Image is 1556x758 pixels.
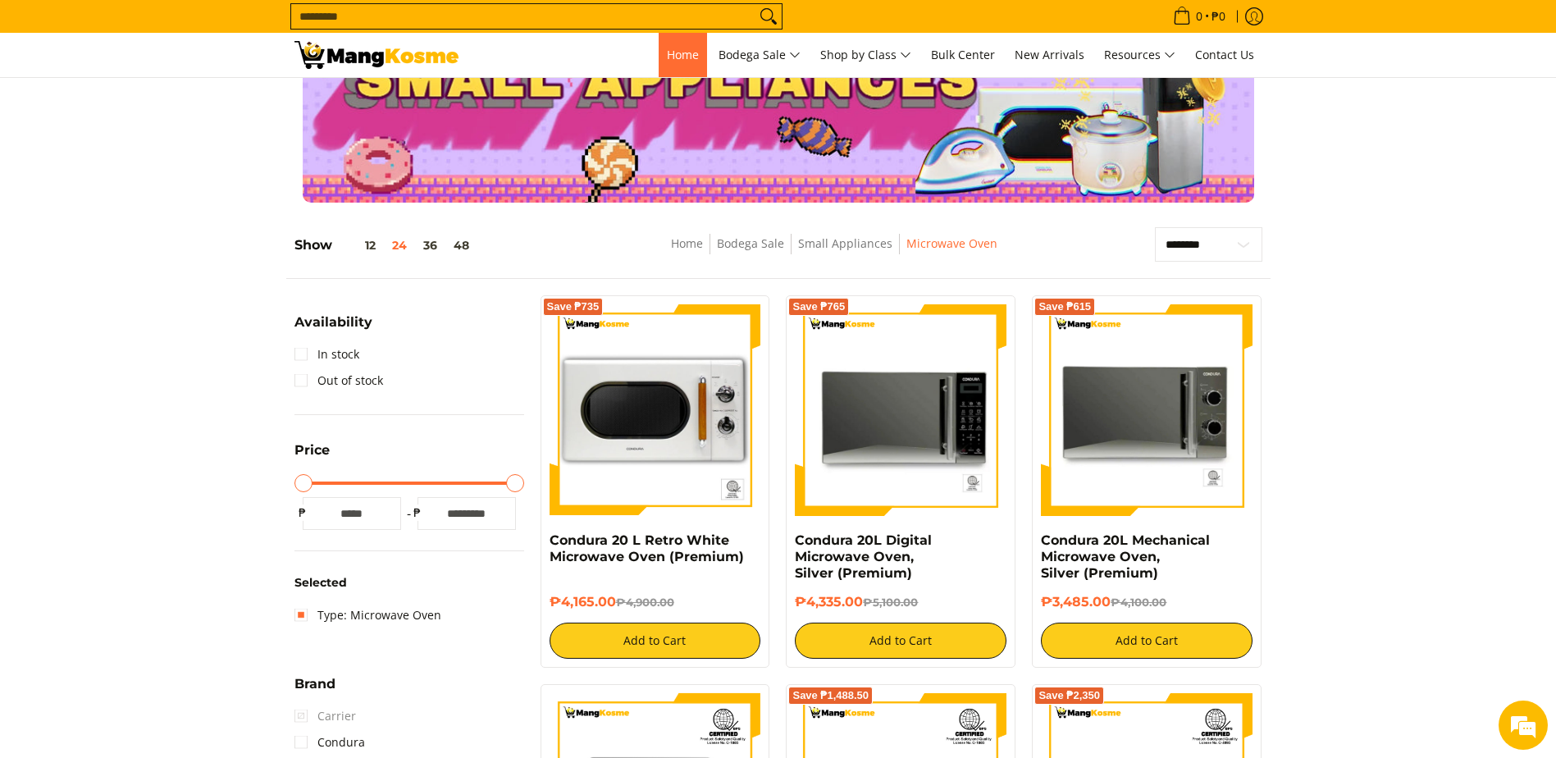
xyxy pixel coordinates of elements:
[755,4,782,29] button: Search
[1096,33,1184,77] a: Resources
[294,678,335,703] summary: Open
[863,596,918,609] del: ₱5,100.00
[294,316,372,341] summary: Open
[332,239,384,252] button: 12
[1209,11,1228,22] span: ₱0
[1041,594,1253,610] h6: ₱3,485.00
[445,239,477,252] button: 48
[717,235,784,251] a: Bodega Sale
[1193,11,1205,22] span: 0
[1041,304,1253,516] img: Condura 20L Mechanical Microwave Oven, Silver (Premium)
[795,623,1006,659] button: Add to Cart
[795,594,1006,610] h6: ₱4,335.00
[294,729,365,756] a: Condura
[1006,33,1093,77] a: New Arrivals
[906,234,997,254] span: Microwave Oven
[294,678,335,691] span: Brand
[1038,691,1100,701] span: Save ₱2,350
[1168,7,1230,25] span: •
[710,33,809,77] a: Bodega Sale
[415,239,445,252] button: 36
[1015,47,1084,62] span: New Arrivals
[294,368,383,394] a: Out of stock
[1104,45,1175,66] span: Resources
[1038,302,1091,312] span: Save ₱615
[294,341,359,368] a: In stock
[798,235,892,251] a: Small Appliances
[85,92,276,113] div: Chat with us now
[1187,33,1262,77] a: Contact Us
[671,235,703,251] a: Home
[931,47,995,62] span: Bulk Center
[820,45,911,66] span: Shop by Class
[1041,623,1253,659] button: Add to Cart
[294,505,311,521] span: ₱
[1041,532,1210,581] a: Condura 20L Mechanical Microwave Oven, Silver (Premium)
[659,33,707,77] a: Home
[294,316,372,329] span: Availability
[795,304,1006,516] img: 20-liter-digital-microwave-oven-silver-full-front-view-mang-kosme
[719,45,801,66] span: Bodega Sale
[95,207,226,372] span: We're online!
[294,576,524,591] h6: Selected
[792,691,869,701] span: Save ₱1,488.50
[475,33,1262,77] nav: Main Menu
[616,596,674,609] del: ₱4,900.00
[409,505,426,521] span: ₱
[547,302,600,312] span: Save ₱735
[567,234,1102,271] nav: Breadcrumbs
[795,532,932,581] a: Condura 20L Digital Microwave Oven, Silver (Premium)
[294,703,356,729] span: Carrier
[294,41,459,69] img: Small Appliances l Mang Kosme: Home Appliances Warehouse Sale Microwave Oven
[550,623,761,659] button: Add to Cart
[550,532,744,564] a: Condura 20 L Retro White Microwave Oven (Premium)
[550,304,761,516] img: condura-vintage-style-20-liter-micowave-oven-with-icc-sticker-class-a-full-front-view-mang-kosme
[812,33,919,77] a: Shop by Class
[1195,47,1254,62] span: Contact Us
[294,602,441,628] a: Type: Microwave Oven
[294,444,330,469] summary: Open
[269,8,308,48] div: Minimize live chat window
[384,239,415,252] button: 24
[923,33,1003,77] a: Bulk Center
[1111,596,1166,609] del: ₱4,100.00
[294,444,330,457] span: Price
[667,47,699,62] span: Home
[792,302,845,312] span: Save ₱765
[8,448,313,505] textarea: Type your message and hit 'Enter'
[294,237,477,253] h5: Show
[550,594,761,610] h6: ₱4,165.00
